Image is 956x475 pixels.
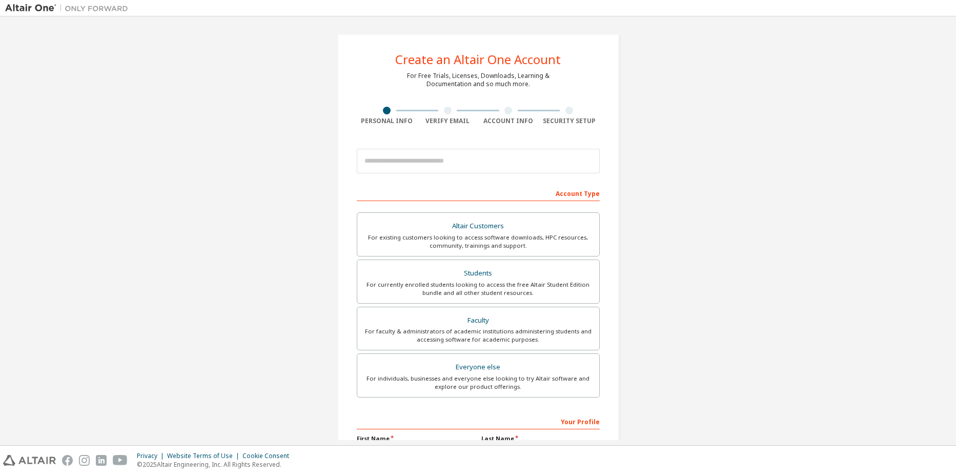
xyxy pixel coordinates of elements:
[96,455,107,466] img: linkedin.svg
[167,452,242,460] div: Website Terms of Use
[5,3,133,13] img: Altair One
[363,374,593,391] div: For individuals, businesses and everyone else looking to try Altair software and explore our prod...
[137,460,295,469] p: © 2025 Altair Engineering, Inc. All Rights Reserved.
[363,313,593,328] div: Faculty
[395,53,561,66] div: Create an Altair One Account
[357,185,600,201] div: Account Type
[357,413,600,429] div: Your Profile
[357,117,418,125] div: Personal Info
[417,117,478,125] div: Verify Email
[363,360,593,374] div: Everyone else
[3,455,56,466] img: altair_logo.svg
[478,117,539,125] div: Account Info
[363,219,593,233] div: Altair Customers
[242,452,295,460] div: Cookie Consent
[539,117,600,125] div: Security Setup
[363,327,593,344] div: For faculty & administrators of academic institutions administering students and accessing softwa...
[357,434,475,443] label: First Name
[363,233,593,250] div: For existing customers looking to access software downloads, HPC resources, community, trainings ...
[137,452,167,460] div: Privacy
[363,266,593,281] div: Students
[62,455,73,466] img: facebook.svg
[363,281,593,297] div: For currently enrolled students looking to access the free Altair Student Edition bundle and all ...
[79,455,90,466] img: instagram.svg
[407,72,550,88] div: For Free Trials, Licenses, Downloads, Learning & Documentation and so much more.
[113,455,128,466] img: youtube.svg
[481,434,600,443] label: Last Name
